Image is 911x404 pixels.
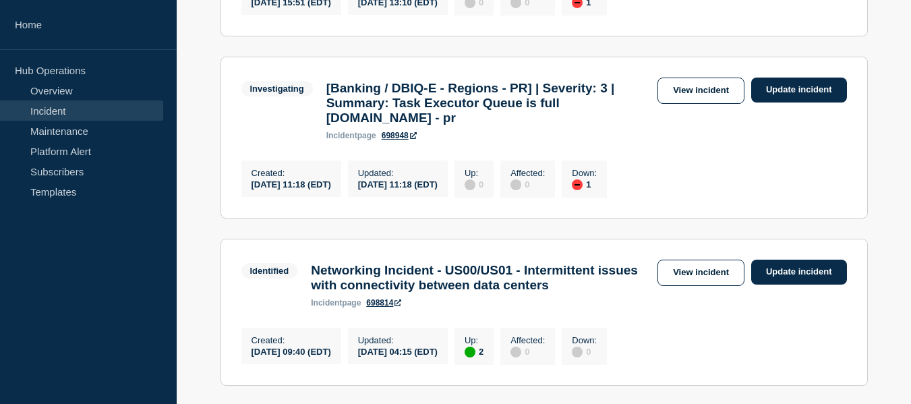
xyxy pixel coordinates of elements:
[241,263,298,279] span: Identified
[465,335,483,345] p: Up :
[465,345,483,357] div: 2
[465,347,475,357] div: up
[572,345,597,357] div: 0
[510,168,545,178] p: Affected :
[572,178,597,190] div: 1
[311,298,361,308] p: page
[572,179,583,190] div: down
[510,178,545,190] div: 0
[241,81,313,96] span: Investigating
[572,168,597,178] p: Down :
[465,178,483,190] div: 0
[358,178,438,190] div: [DATE] 11:18 (EDT)
[252,345,331,357] div: [DATE] 09:40 (EDT)
[572,347,583,357] div: disabled
[751,260,847,285] a: Update incident
[510,347,521,357] div: disabled
[465,179,475,190] div: disabled
[572,335,597,345] p: Down :
[358,168,438,178] p: Updated :
[358,335,438,345] p: Updated :
[657,78,744,104] a: View incident
[252,178,331,190] div: [DATE] 11:18 (EDT)
[252,335,331,345] p: Created :
[311,263,651,293] h3: Networking Incident - US00/US01 - Intermittent issues with connectivity between data centers
[382,131,417,140] a: 698948
[510,345,545,357] div: 0
[326,131,357,140] span: incident
[358,345,438,357] div: [DATE] 04:15 (EDT)
[510,335,545,345] p: Affected :
[465,168,483,178] p: Up :
[326,81,651,125] h3: [Banking / DBIQ-E - Regions - PR] | Severity: 3 | Summary: Task Executor Queue is full [DOMAIN_NA...
[510,179,521,190] div: disabled
[366,298,401,308] a: 698814
[311,298,342,308] span: incident
[326,131,376,140] p: page
[751,78,847,103] a: Update incident
[252,168,331,178] p: Created :
[657,260,744,286] a: View incident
